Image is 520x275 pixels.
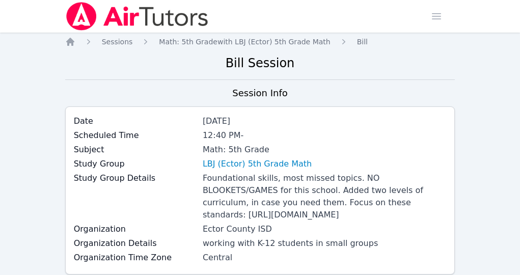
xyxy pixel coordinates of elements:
label: Scheduled Time [74,129,197,142]
a: Math: 5th Gradewith LBJ (Ector) 5th Grade Math [159,37,330,47]
label: Organization Details [74,237,197,250]
span: Bill [357,38,368,46]
img: Air Tutors [65,2,209,31]
div: Math: 5th Grade [203,144,447,156]
label: Organization Time Zone [74,252,197,264]
h3: Session Info [232,86,287,100]
a: Bill [357,37,368,47]
nav: Breadcrumb [65,37,455,47]
div: 12:40 PM - [203,129,447,142]
label: Organization [74,223,197,235]
a: LBJ (Ector) 5th Grade Math [203,158,312,170]
div: working with K-12 students in small groups [203,237,447,250]
label: Subject [74,144,197,156]
a: Sessions [102,37,133,47]
label: Study Group Details [74,172,197,184]
div: Ector County ISD [203,223,447,235]
div: Central [203,252,447,264]
h2: Bill Session [65,55,455,71]
div: Foundational skills, most missed topics. NO BLOOKETS/GAMES for this school. Added two levels of c... [203,172,447,221]
span: Sessions [102,38,133,46]
label: Study Group [74,158,197,170]
span: Math: 5th Grade with LBJ (Ector) 5th Grade Math [159,38,330,46]
label: Date [74,115,197,127]
div: [DATE] [203,115,447,127]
